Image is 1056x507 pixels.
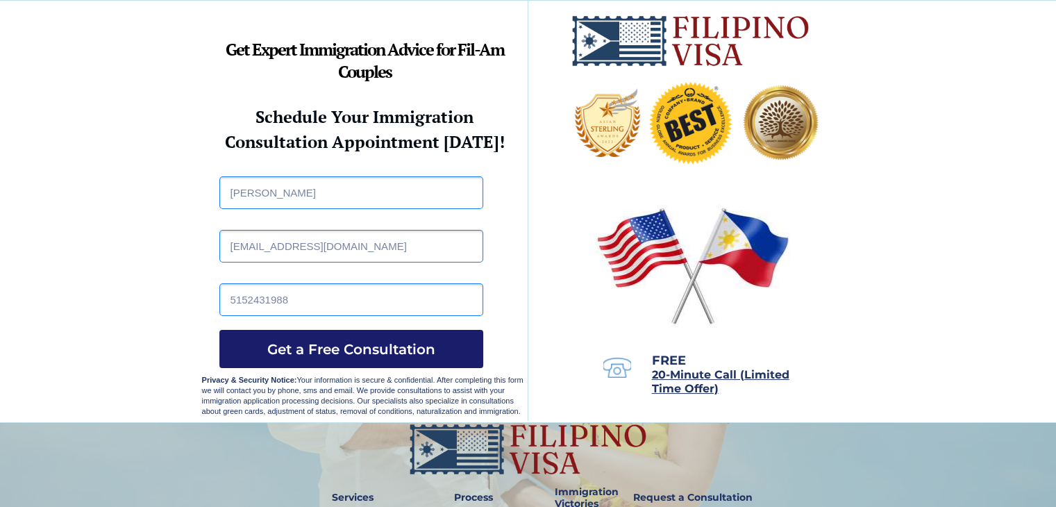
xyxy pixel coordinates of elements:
[652,369,789,394] a: 20-Minute Call (Limited Time Offer)
[255,106,473,128] strong: Schedule Your Immigration
[202,376,523,415] span: Your information is secure & confidential. After completing this form we will contact you by phon...
[219,283,483,316] input: Phone Number
[219,330,483,368] button: Get a Free Consultation
[652,353,686,368] span: FREE
[202,376,297,384] strong: Privacy & Security Notice:
[219,230,483,263] input: Email
[652,368,789,395] span: 20-Minute Call (Limited Time Offer)
[226,38,504,83] strong: Get Expert Immigration Advice for Fil-Am Couples
[225,131,505,153] strong: Consultation Appointment [DATE]!
[219,176,483,209] input: Full Name
[633,491,753,504] strong: Request a Consultation
[332,491,374,504] strong: Services
[219,341,483,358] span: Get a Free Consultation
[454,491,493,504] strong: Process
